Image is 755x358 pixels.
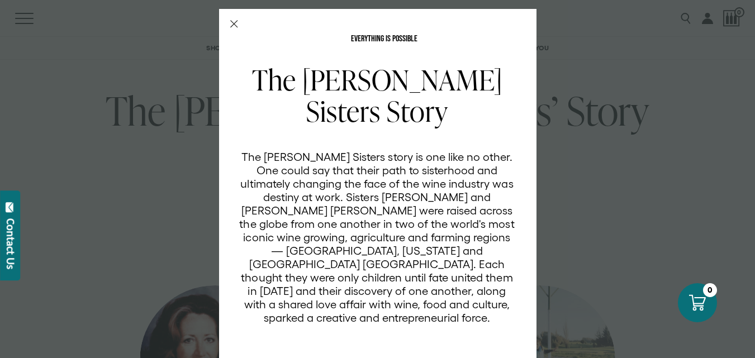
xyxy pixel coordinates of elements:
[239,150,515,324] p: The [PERSON_NAME] Sisters story is one like no other. One could say that their path to sisterhood...
[239,64,515,127] h2: The [PERSON_NAME] Sisters Story
[5,218,16,269] div: Contact Us
[703,283,717,297] div: 0
[239,35,529,44] p: EVERYTHING IS POSSIBLE
[230,20,238,28] button: Close Modal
